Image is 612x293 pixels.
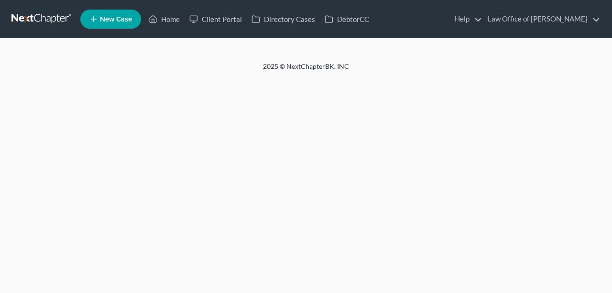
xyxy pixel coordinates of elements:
a: Help [450,11,482,28]
new-legal-case-button: New Case [80,10,141,29]
a: Law Office of [PERSON_NAME] [483,11,600,28]
a: Client Portal [185,11,247,28]
a: Directory Cases [247,11,320,28]
a: Home [144,11,185,28]
a: DebtorCC [320,11,374,28]
div: 2025 © NextChapterBK, INC [33,62,579,79]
